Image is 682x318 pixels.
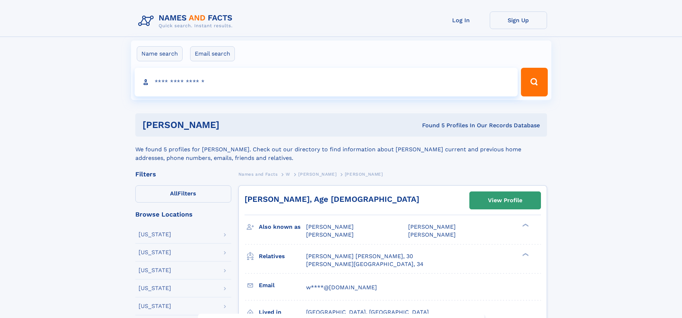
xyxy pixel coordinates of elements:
[259,250,306,262] h3: Relatives
[135,11,238,31] img: Logo Names and Facts
[135,68,518,96] input: search input
[432,11,490,29] a: Log In
[137,46,183,61] label: Name search
[142,120,321,129] h1: [PERSON_NAME]
[135,211,231,218] div: Browse Locations
[306,260,424,268] a: [PERSON_NAME][GEOGRAPHIC_DATA], 34
[408,231,456,238] span: [PERSON_NAME]
[259,279,306,291] h3: Email
[259,221,306,233] h3: Also known as
[190,46,235,61] label: Email search
[521,223,529,228] div: ❯
[170,190,178,197] span: All
[135,171,231,177] div: Filters
[470,192,541,209] a: View Profile
[306,231,354,238] span: [PERSON_NAME]
[135,185,231,203] label: Filters
[306,223,354,230] span: [PERSON_NAME]
[306,309,429,315] span: [GEOGRAPHIC_DATA], [GEOGRAPHIC_DATA]
[521,68,547,96] button: Search Button
[490,11,547,29] a: Sign Up
[345,172,383,177] span: [PERSON_NAME]
[139,285,171,291] div: [US_STATE]
[408,223,456,230] span: [PERSON_NAME]
[286,170,290,179] a: W
[139,232,171,237] div: [US_STATE]
[521,252,529,257] div: ❯
[298,172,337,177] span: [PERSON_NAME]
[286,172,290,177] span: W
[321,122,540,129] div: Found 5 Profiles In Our Records Database
[488,192,522,209] div: View Profile
[135,137,547,162] div: We found 5 profiles for [PERSON_NAME]. Check out our directory to find information about [PERSON_...
[139,267,171,273] div: [US_STATE]
[139,250,171,255] div: [US_STATE]
[245,195,419,204] a: [PERSON_NAME], Age [DEMOGRAPHIC_DATA]
[306,252,413,260] a: [PERSON_NAME] [PERSON_NAME], 30
[238,170,278,179] a: Names and Facts
[298,170,337,179] a: [PERSON_NAME]
[139,303,171,309] div: [US_STATE]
